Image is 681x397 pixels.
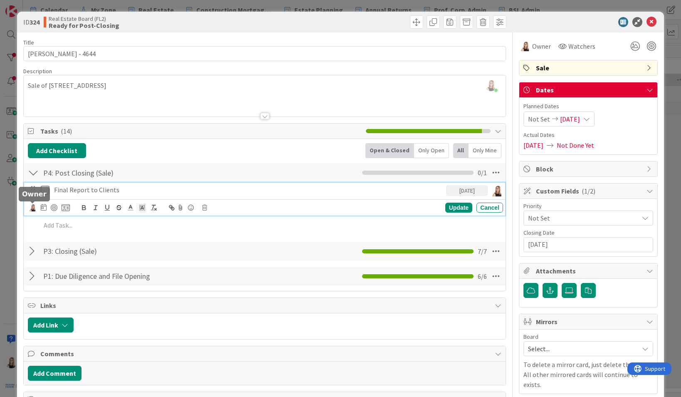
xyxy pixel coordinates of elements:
[23,67,52,75] span: Description
[414,143,449,158] div: Only Open
[532,41,551,51] span: Owner
[568,41,595,51] span: Watchers
[49,15,119,22] span: Real Estate Board (FL2)
[40,349,491,359] span: Comments
[61,127,72,135] span: ( 14 )
[17,1,38,11] span: Support
[536,164,642,174] span: Block
[40,269,227,284] input: Add Checklist...
[521,41,530,51] img: DB
[536,266,642,276] span: Attachments
[28,143,86,158] button: Add Checklist
[49,22,119,29] b: Ready for Post-Closing
[582,187,595,195] span: ( 1/2 )
[478,246,487,256] span: 7 / 7
[536,317,642,327] span: Mirrors
[29,204,37,211] img: DB
[523,140,543,150] span: [DATE]
[528,343,634,355] span: Select...
[485,79,497,91] img: 69hUFmzDBdjIwzkImLfpiba3FawNlolQ.jpg
[536,186,642,196] span: Custom Fields
[478,271,487,281] span: 6 / 6
[40,244,227,259] input: Add Checklist...
[536,63,642,73] span: Sale
[23,17,39,27] span: ID
[478,168,487,178] span: 0 / 1
[523,131,653,139] span: Actual Dates
[28,366,81,381] button: Add Comment
[523,360,653,390] p: To delete a mirror card, just delete the card. All other mirrored cards will continue to exists.
[469,143,501,158] div: Only Mine
[40,300,491,310] span: Links
[22,190,47,198] h5: Owner
[523,102,653,111] span: Planned Dates
[40,165,227,180] input: Add Checklist...
[476,203,503,213] div: Cancel
[446,185,488,196] div: [DATE]
[557,140,594,150] span: Not Done Yet
[54,185,443,195] p: Final Report to Clients
[453,143,469,158] div: All
[492,185,503,196] img: DB
[28,81,501,90] p: Sale of [STREET_ADDRESS]
[536,85,642,95] span: Dates
[40,126,362,136] span: Tasks
[523,230,653,236] div: Closing Date
[28,318,74,332] button: Add Link
[445,203,472,213] div: Update
[528,114,550,124] span: Not Set
[528,238,649,252] input: YYYY/MM/DD
[523,203,653,209] div: Priority
[528,212,634,224] span: Not Set
[560,114,580,124] span: [DATE]
[30,18,39,26] b: 324
[523,334,538,340] span: Board
[23,39,34,46] label: Title
[23,46,506,61] input: type card name here...
[365,143,414,158] div: Open & Closed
